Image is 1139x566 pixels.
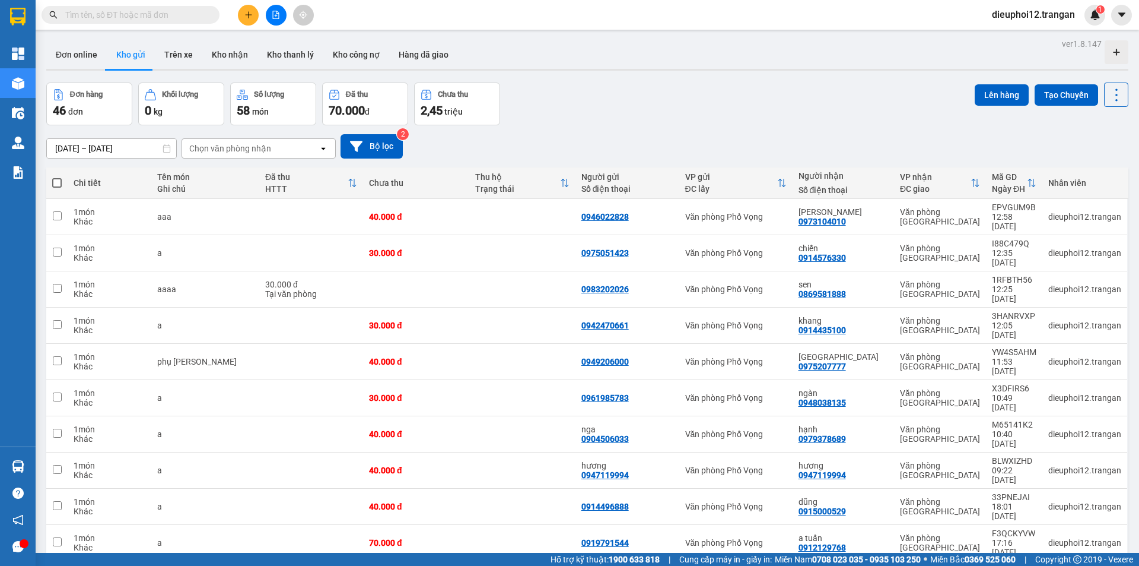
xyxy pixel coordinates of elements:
[157,357,253,366] div: phụ tùng oto
[346,90,368,99] div: Đã thu
[1090,10,1100,20] img: icon-new-feature
[157,393,253,403] div: a
[685,248,787,258] div: Văn phòng Phố Vọng
[237,103,250,118] span: 58
[1048,502,1121,511] div: dieuphoi12.trangan
[900,280,980,299] div: Văn phòng [GEOGRAPHIC_DATA]
[982,7,1084,22] span: dieuphoi12.trangan
[992,275,1036,284] div: 1RFBTH56
[685,393,787,403] div: Văn phòng Phố Vọng
[992,311,1036,321] div: 3HANRVXP
[798,289,846,299] div: 0869581888
[53,103,66,118] span: 46
[154,107,163,116] span: kg
[1096,5,1105,14] sup: 1
[1048,393,1121,403] div: dieuphoi12.trangan
[992,429,1036,448] div: 10:40 [DATE]
[894,167,986,199] th: Toggle SortBy
[12,166,24,179] img: solution-icon
[369,466,463,475] div: 40.000 đ
[12,541,24,552] span: message
[12,514,24,526] span: notification
[341,134,403,159] button: Bộ lọc
[369,248,463,258] div: 30.000 đ
[46,83,132,125] button: Đơn hàng46đơn
[1048,321,1121,330] div: dieuphoi12.trangan
[581,434,629,444] div: 0904506033
[299,11,307,19] span: aim
[900,244,980,263] div: Văn phòng [GEOGRAPHIC_DATA]
[157,429,253,439] div: a
[581,502,629,511] div: 0914496888
[798,497,888,507] div: dũng
[900,388,980,407] div: Văn phòng [GEOGRAPHIC_DATA]
[581,321,629,330] div: 0942470661
[74,543,145,552] div: Khác
[992,393,1036,412] div: 10:49 [DATE]
[74,470,145,480] div: Khác
[1048,357,1121,366] div: dieuphoi12.trangan
[10,8,26,26] img: logo-vxr
[1048,429,1121,439] div: dieuphoi12.trangan
[900,497,980,516] div: Văn phòng [GEOGRAPHIC_DATA]
[202,40,257,69] button: Kho nhận
[900,172,971,182] div: VP nhận
[369,321,463,330] div: 30.000 đ
[265,289,357,299] div: Tại văn phòng
[138,83,224,125] button: Khối lượng0kg
[581,248,629,258] div: 0975051423
[900,316,980,335] div: Văn phòng [GEOGRAPHIC_DATA]
[992,502,1036,521] div: 18:01 [DATE]
[900,184,971,194] div: ĐC giao
[798,280,888,289] div: sen
[581,172,673,182] div: Người gửi
[265,172,348,182] div: Đã thu
[12,107,24,119] img: warehouse-icon
[259,167,363,199] th: Toggle SortBy
[145,103,151,118] span: 0
[798,253,846,263] div: 0914576330
[685,172,777,182] div: VP gửi
[924,557,927,562] span: ⚪️
[47,139,176,158] input: Select a date range.
[992,384,1036,393] div: X3DFIRS6
[685,212,787,222] div: Văn phòng Phố Vọng
[992,321,1036,340] div: 12:05 [DATE]
[992,456,1036,466] div: BLWXIZHD
[389,40,458,69] button: Hàng đã giao
[329,103,365,118] span: 70.000
[252,107,269,116] span: món
[1048,212,1121,222] div: dieuphoi12.trangan
[162,90,198,99] div: Khối lượng
[679,167,793,199] th: Toggle SortBy
[1098,5,1102,14] span: 1
[581,212,629,222] div: 0946022828
[68,107,83,116] span: đơn
[369,429,463,439] div: 40.000 đ
[685,321,787,330] div: Văn phòng Phố Vọng
[900,461,980,480] div: Văn phòng [GEOGRAPHIC_DATA]
[444,107,463,116] span: triệu
[238,5,259,26] button: plus
[74,461,145,470] div: 1 món
[1048,248,1121,258] div: dieuphoi12.trangan
[798,461,888,470] div: hương
[323,40,389,69] button: Kho công nợ
[365,107,370,116] span: đ
[157,321,253,330] div: a
[581,284,629,294] div: 0983202026
[369,538,463,548] div: 70.000 đ
[12,488,24,499] span: question-circle
[986,167,1042,199] th: Toggle SortBy
[157,212,253,222] div: aaa
[1025,553,1026,566] span: |
[1062,37,1102,50] div: ver 1.8.147
[992,538,1036,557] div: 17:16 [DATE]
[992,203,1036,212] div: EPVGUM9B
[1048,178,1121,188] div: Nhân viên
[74,425,145,434] div: 1 món
[685,184,777,194] div: ĐC lấy
[798,185,888,195] div: Số điện thoại
[775,553,921,566] span: Miền Nam
[992,239,1036,248] div: I88C479Q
